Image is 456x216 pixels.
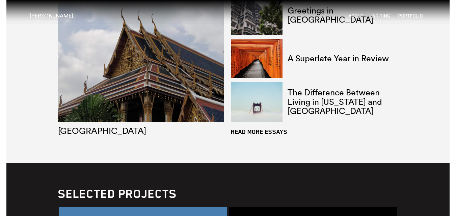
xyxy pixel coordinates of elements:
a: Writing [372,13,390,19]
a: A Superlate Year in Review [231,39,397,78]
a: [PERSON_NAME]. [30,12,75,19]
a: The Difference Between Living in [US_STATE] and [GEOGRAPHIC_DATA] [231,82,397,122]
a: About [349,13,364,19]
div: SELECTED PROJECTS [58,187,398,207]
a: [GEOGRAPHIC_DATA] [58,125,146,136]
a: READ MORE ESSAYS [231,128,397,135]
a: Portfolio [398,13,423,19]
img: 2018-thumb.jpg [231,39,283,78]
img: nysf-thumb.jpg [231,82,283,122]
span: A Superlate Year in Review [288,54,397,63]
span: The Difference Between Living in [US_STATE] and [GEOGRAPHIC_DATA] [288,88,397,116]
